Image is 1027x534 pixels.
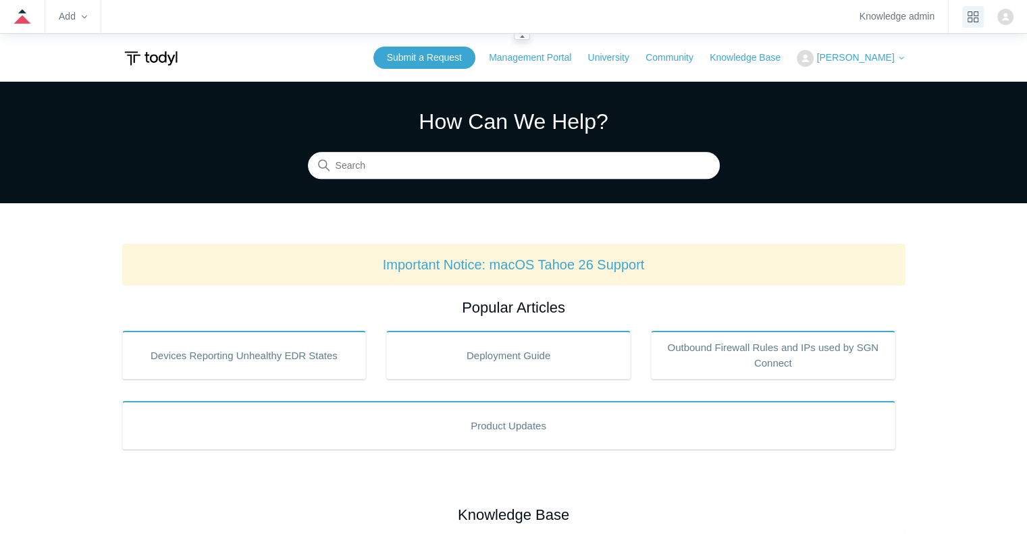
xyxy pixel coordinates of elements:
a: Submit a Request [373,47,475,69]
span: [PERSON_NAME] [816,52,894,63]
input: Search [308,153,720,180]
a: Important Notice: macOS Tahoe 26 Support [383,257,645,272]
h2: Knowledge Base [122,504,905,526]
h2: Popular Articles [122,296,905,319]
zd-hc-trigger: Click your profile icon to open the profile menu [997,9,1013,25]
a: University [587,51,642,65]
a: Deployment Guide [386,331,631,379]
a: Community [646,51,707,65]
zd-hc-resizer: Guide navigation [514,33,530,40]
img: user avatar [997,9,1013,25]
img: Todyl Support Center Help Center home page [122,46,180,71]
a: Product Updates [122,401,895,450]
zd-hc-trigger: Add [59,13,87,20]
a: Knowledge Base [710,51,794,65]
h1: How Can We Help? [308,105,720,138]
a: Management Portal [489,51,585,65]
a: Knowledge admin [860,13,934,20]
a: Outbound Firewall Rules and IPs used by SGN Connect [651,331,895,379]
button: [PERSON_NAME] [797,50,905,67]
a: Devices Reporting Unhealthy EDR States [122,331,367,379]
